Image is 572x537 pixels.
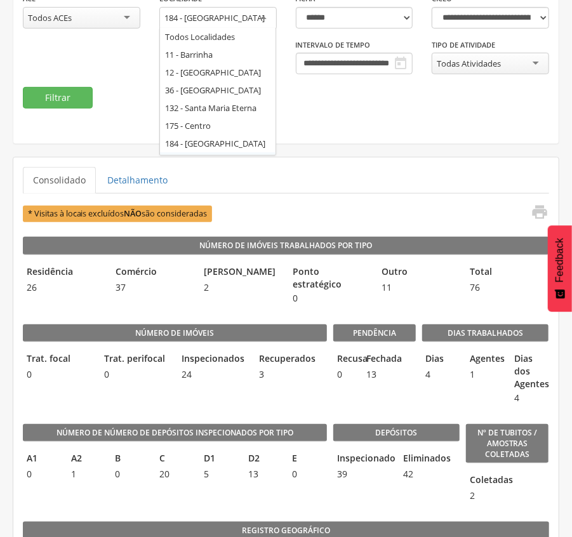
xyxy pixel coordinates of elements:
button: Feedback - Mostrar pesquisa [548,225,572,312]
span: 5 [200,468,238,481]
label: Intervalo de Tempo [296,40,371,50]
legend: A2 [67,452,105,467]
legend: Inspecionados [178,352,249,367]
a: Consolidado [23,167,96,194]
span: 0 [333,368,357,381]
legend: E [289,452,327,467]
span: * Visitas à locais excluídos são consideradas [23,206,212,222]
span: 0 [289,292,371,305]
div: Todos Localidades [160,28,276,46]
legend: Trat. perifocal [100,352,171,367]
legend: Número de Número de Depósitos Inspecionados por Tipo [23,424,327,442]
span: 39 [333,468,394,481]
span: 0 [289,468,327,481]
i:  [393,56,408,71]
legend: Trat. focal [23,352,94,367]
span: 4 [510,392,549,404]
span: 4 [422,368,460,381]
span: 2 [200,281,283,294]
span: 24 [178,368,249,381]
span: 42 [400,468,460,481]
span: 20 [156,468,194,481]
legend: Dias Trabalhados [422,324,549,342]
legend: [PERSON_NAME] [200,265,283,280]
div: 132 - Santa Maria Eterna [160,99,276,117]
b: NÃO [124,208,142,219]
span: 37 [112,281,194,294]
a:  [523,203,549,224]
span: 1 [466,368,504,381]
span: 13 [244,468,283,481]
legend: Fechada [362,352,386,367]
span: 0 [23,468,61,481]
legend: C [156,452,194,467]
legend: Residência [23,265,105,280]
legend: B [112,452,150,467]
legend: Número de Imóveis Trabalhados por Tipo [23,237,549,255]
span: 1 [67,468,105,481]
legend: Recusa [333,352,357,367]
legend: Agentes [466,352,504,367]
span: 11 [378,281,460,294]
legend: A1 [23,452,61,467]
legend: Ponto estratégico [289,265,371,291]
legend: Total [466,265,549,280]
legend: Depósitos [333,424,460,442]
span: 0 [23,368,94,381]
button: Filtrar [23,87,93,109]
span: 76 [466,281,549,294]
div: 185 - Biela [160,152,276,170]
span: 3 [255,368,326,381]
span: Feedback [554,238,566,282]
legend: Nº de Tubitos / Amostras coletadas [466,424,549,463]
legend: Outro [378,265,460,280]
span: 2 [466,489,474,502]
div: 184 - [GEOGRAPHIC_DATA] [160,135,276,152]
span: 26 [23,281,105,294]
div: 184 - [GEOGRAPHIC_DATA] [164,12,265,23]
div: Todas Atividades [437,58,501,69]
legend: Coletadas [466,474,474,488]
legend: D2 [244,452,283,467]
span: 0 [100,368,171,381]
div: 175 - Centro [160,117,276,135]
legend: Recuperados [255,352,326,367]
span: 13 [362,368,386,381]
legend: Número de imóveis [23,324,327,342]
legend: D1 [200,452,238,467]
div: 12 - [GEOGRAPHIC_DATA] [160,63,276,81]
div: 11 - Barrinha [160,46,276,63]
legend: Eliminados [400,452,460,467]
a: Detalhamento [97,167,178,194]
div: 36 - [GEOGRAPHIC_DATA] [160,81,276,99]
span: 0 [112,468,150,481]
legend: Pendência [333,324,416,342]
legend: Comércio [112,265,194,280]
label: Tipo de Atividade [432,40,495,50]
i:  [531,203,549,221]
div: Todos ACEs [28,12,72,23]
legend: Dias [422,352,460,367]
legend: Dias dos Agentes [510,352,549,390]
legend: Inspecionado [333,452,394,467]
